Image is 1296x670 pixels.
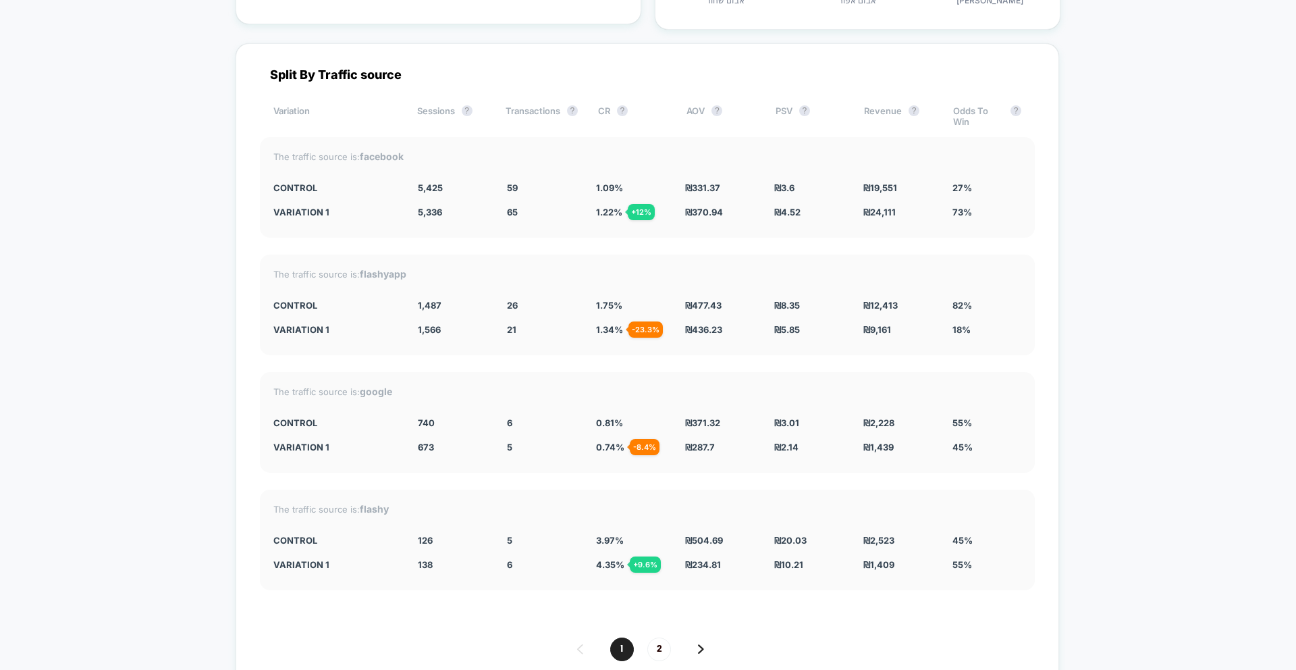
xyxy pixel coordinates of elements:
[952,417,1021,428] div: 55%
[507,207,518,217] span: 65
[952,535,1021,546] div: 45%
[418,182,443,193] span: 5,425
[863,442,894,453] span: ₪ 1,439
[596,442,624,453] span: 0.74 %
[774,535,807,546] span: ₪ 20.03
[686,105,755,127] div: AOV
[417,105,485,127] div: Sessions
[952,559,1021,570] div: 55%
[273,151,1021,162] div: The traffic source is:
[628,321,663,338] div: - 23.3 %
[273,417,398,428] div: CONTROL
[418,324,441,335] span: 1,566
[273,105,397,127] div: Variation
[418,535,433,546] span: 126
[360,386,392,397] strong: google
[507,324,516,335] span: 21
[863,535,894,546] span: ₪ 2,523
[774,300,800,311] span: ₪ 8.35
[952,324,1021,335] div: 18%
[863,417,894,428] span: ₪ 2,228
[685,442,715,453] span: ₪ 287.7
[863,182,897,193] span: ₪ 19,551
[462,105,473,116] button: ?
[273,268,1021,280] div: The traffic source is:
[628,204,655,220] div: + 12 %
[507,442,512,453] span: 5
[596,417,623,428] span: 0.81 %
[273,300,398,311] div: CONTROL
[685,535,723,546] span: ₪ 504.69
[273,442,398,453] div: Variation 1
[863,324,891,335] span: ₪ 9,161
[647,638,671,661] span: 2
[567,105,578,116] button: ?
[952,207,1021,217] div: 73%
[506,105,578,127] div: Transactions
[685,300,722,311] span: ₪ 477.43
[774,182,794,193] span: ₪ 3.6
[952,182,1021,193] div: 27%
[617,105,628,116] button: ?
[507,417,512,428] span: 6
[952,300,1021,311] div: 82%
[273,559,398,570] div: Variation 1
[685,182,720,193] span: ₪ 331.37
[685,324,722,335] span: ₪ 436.23
[799,105,810,116] button: ?
[698,644,704,654] img: pagination forward
[260,68,1035,82] div: Split By Traffic source
[711,105,722,116] button: ?
[685,417,720,428] span: ₪ 371.32
[596,182,623,193] span: 1.09 %
[630,439,659,455] div: - 8.4 %
[273,182,398,193] div: CONTROL
[774,442,799,453] span: ₪ 2.14
[952,442,1021,453] div: 45%
[273,535,398,546] div: CONTROL
[774,324,800,335] span: ₪ 5.85
[598,105,666,127] div: CR
[418,300,441,311] span: 1,487
[1010,105,1021,116] button: ?
[630,557,661,573] div: + 9.6 %
[776,105,844,127] div: PSV
[507,300,518,311] span: 26
[863,559,894,570] span: ₪ 1,409
[863,207,896,217] span: ₪ 24,111
[596,324,623,335] span: 1.34 %
[273,207,398,217] div: Variation 1
[360,151,404,162] strong: facebook
[863,300,898,311] span: ₪ 12,413
[360,268,406,280] strong: flashyapp
[953,105,1021,127] div: Odds To Win
[774,207,801,217] span: ₪ 4.52
[418,442,434,453] span: 673
[273,503,1021,515] div: The traffic source is:
[273,324,398,335] div: Variation 1
[774,559,803,570] span: ₪ 10.21
[685,559,721,570] span: ₪ 234.81
[418,207,442,217] span: 5,336
[610,638,634,661] span: 1
[596,559,624,570] span: 4.35 %
[864,105,932,127] div: Revenue
[507,559,512,570] span: 6
[596,300,622,311] span: 1.75 %
[360,503,389,515] strong: flashy
[418,417,435,428] span: 740
[596,535,624,546] span: 3.97 %
[418,559,433,570] span: 138
[596,207,622,217] span: 1.22 %
[507,535,512,546] span: 5
[507,182,518,193] span: 59
[774,417,799,428] span: ₪ 3.01
[685,207,723,217] span: ₪ 370.94
[273,386,1021,397] div: The traffic source is:
[909,105,919,116] button: ?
